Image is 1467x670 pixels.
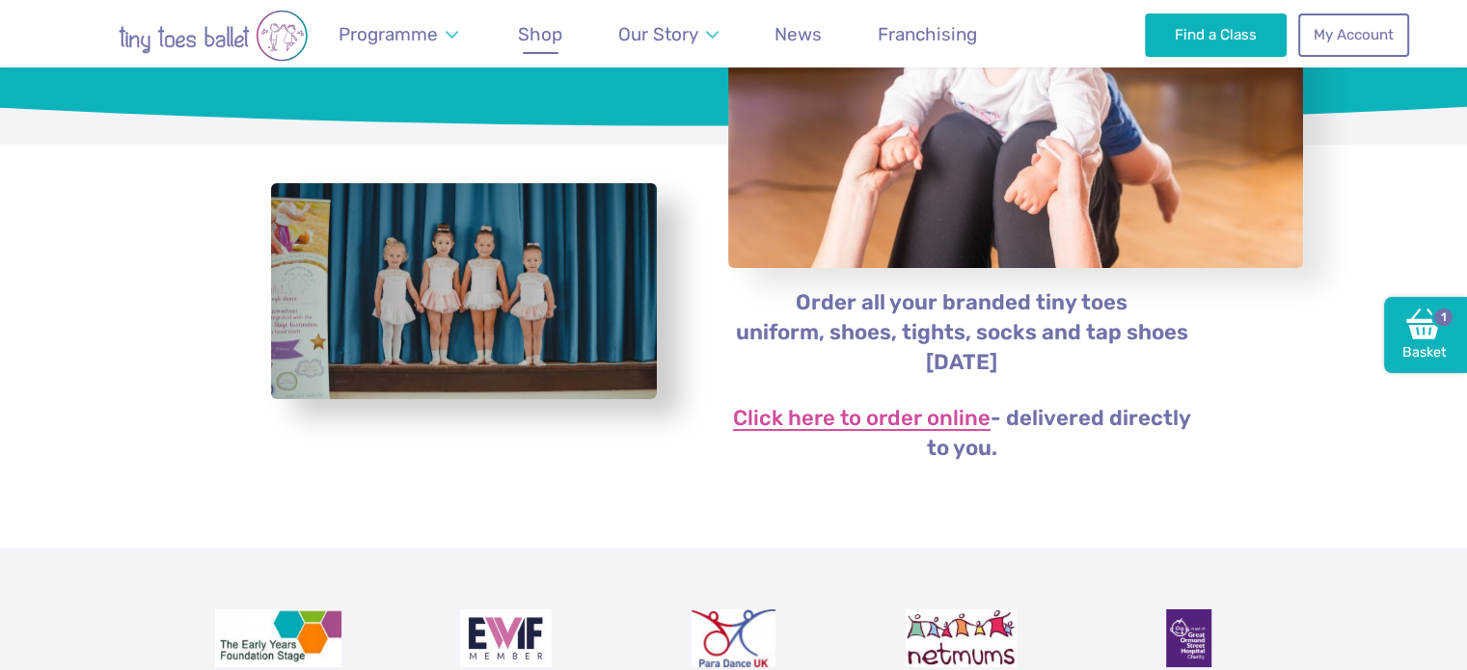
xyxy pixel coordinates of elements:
[692,609,774,667] img: Para Dance UK
[1145,13,1287,56] a: Find a Class
[518,23,562,45] span: Shop
[727,288,1197,378] p: Order all your branded tiny toes uniform, shoes, tights, socks and tap shoes [DATE]
[271,183,657,400] a: View full-size image
[509,12,572,57] a: Shop
[869,12,987,57] a: Franchising
[774,23,822,45] span: News
[1384,297,1467,374] a: Basket1
[59,10,367,62] img: tiny toes ballet
[609,12,727,57] a: Our Story
[460,609,552,667] img: Encouraging Women Into Franchising
[339,23,438,45] span: Programme
[766,12,831,57] a: News
[1298,13,1408,56] a: My Account
[733,408,991,431] a: Click here to order online
[727,404,1197,464] p: - delivered directly to you.
[215,609,342,667] img: The Early Years Foundation Stage
[1431,306,1454,329] span: 1
[878,23,977,45] span: Franchising
[330,12,468,57] a: Programme
[618,23,698,45] span: Our Story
